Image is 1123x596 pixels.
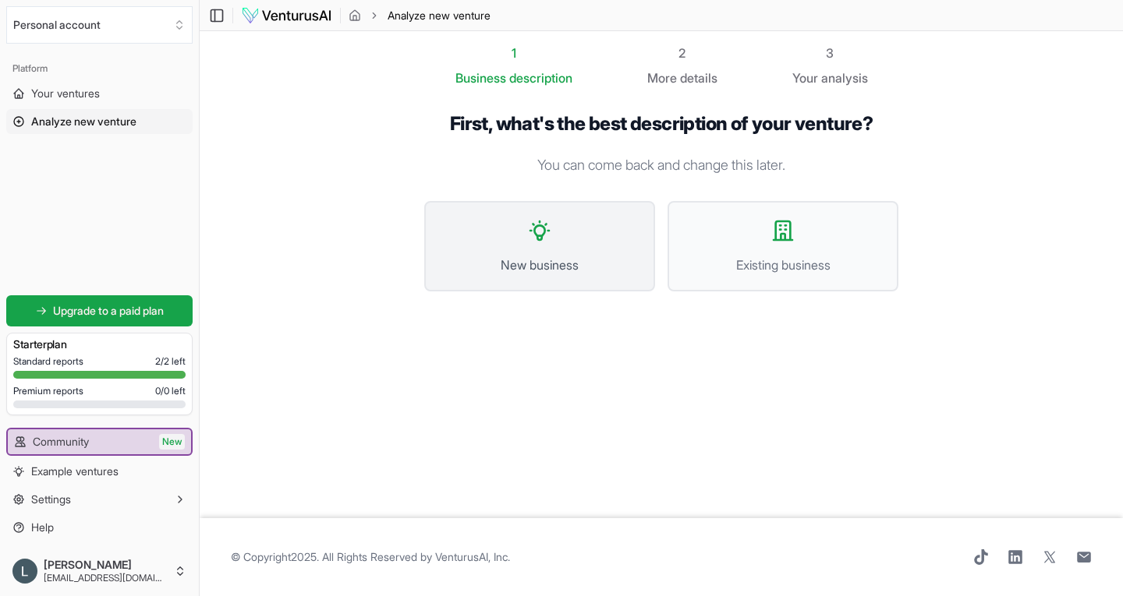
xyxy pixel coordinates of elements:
[424,201,655,291] button: New business
[388,8,491,23] span: Analyze new venture
[155,355,186,368] span: 2 / 2 left
[6,6,193,44] button: Select an organization
[31,86,100,101] span: Your ventures
[435,550,508,563] a: VenturusAI, Inc
[6,56,193,81] div: Platform
[231,549,510,565] span: © Copyright 2025 . All Rights Reserved by .
[12,559,37,584] img: ACg8ocJBSsjetN_CvJ1rEdRMlvhJJZ0iLzEbjzaS7T7zI10aV1uzXg=s96-c
[6,552,193,590] button: [PERSON_NAME][EMAIL_ADDRESS][DOMAIN_NAME]
[680,70,717,86] span: details
[31,492,71,507] span: Settings
[159,434,185,450] span: New
[424,154,898,176] p: You can come back and change this later.
[6,487,193,512] button: Settings
[685,256,881,274] span: Existing business
[349,8,491,23] nav: breadcrumb
[6,109,193,134] a: Analyze new venture
[53,303,164,319] span: Upgrade to a paid plan
[509,70,572,86] span: description
[44,558,168,572] span: [PERSON_NAME]
[13,355,83,368] span: Standard reports
[6,81,193,106] a: Your ventures
[241,6,332,25] img: logo
[792,69,818,87] span: Your
[647,69,677,87] span: More
[8,429,191,454] a: CommunityNew
[424,112,898,136] h1: First, what's the best description of your venture?
[31,520,54,535] span: Help
[31,464,119,479] span: Example ventures
[33,434,89,450] span: Community
[155,385,186,397] span: 0 / 0 left
[13,337,186,352] h3: Starter plan
[668,201,898,291] button: Existing business
[821,70,868,86] span: analysis
[441,256,638,274] span: New business
[6,515,193,540] a: Help
[6,295,193,326] a: Upgrade to a paid plan
[13,385,83,397] span: Premium reports
[792,44,868,62] div: 3
[647,44,717,62] div: 2
[6,459,193,484] a: Example ventures
[455,44,572,62] div: 1
[44,572,168,584] span: [EMAIL_ADDRESS][DOMAIN_NAME]
[31,114,136,129] span: Analyze new venture
[455,69,506,87] span: Business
